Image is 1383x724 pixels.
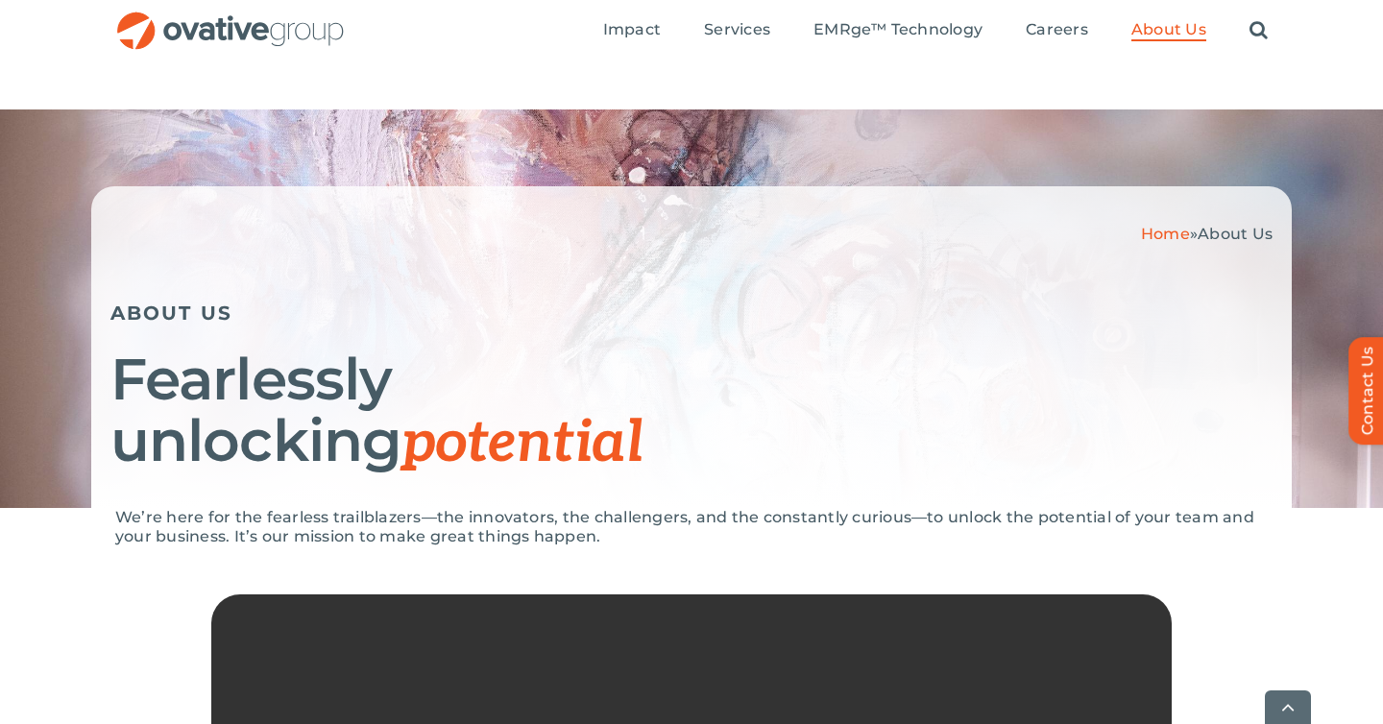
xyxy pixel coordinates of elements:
h5: ABOUT US [110,302,1273,325]
span: About Us [1198,225,1273,243]
a: About Us [1131,20,1206,41]
span: Impact [603,20,661,39]
span: About Us [1131,20,1206,39]
a: OG_Full_horizontal_RGB [115,10,346,28]
p: We’re here for the fearless trailblazers—the innovators, the challengers, and the constantly curi... [115,508,1268,546]
span: EMRge™ Technology [813,20,983,39]
a: Search [1250,20,1268,41]
span: potential [401,409,643,478]
a: Services [704,20,770,41]
a: Careers [1026,20,1088,41]
span: Services [704,20,770,39]
a: Impact [603,20,661,41]
a: EMRge™ Technology [813,20,983,41]
a: Home [1141,225,1190,243]
h1: Fearlessly unlocking [110,349,1273,474]
span: Careers [1026,20,1088,39]
span: » [1141,225,1273,243]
